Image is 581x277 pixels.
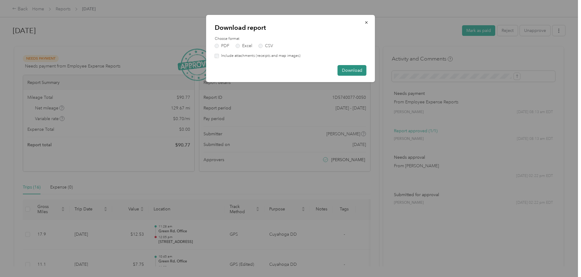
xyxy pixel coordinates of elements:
label: Choose format [215,36,367,42]
label: Excel [236,44,252,48]
label: Include attachments (receipts and map images) [219,53,301,59]
label: CSV [259,44,273,48]
p: Download report [215,23,367,32]
button: Download [338,65,367,76]
label: PDF [215,44,229,48]
iframe: Everlance-gr Chat Button Frame [547,243,581,277]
